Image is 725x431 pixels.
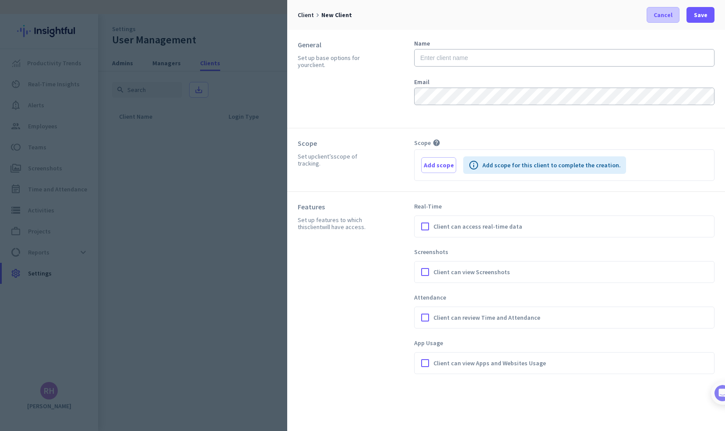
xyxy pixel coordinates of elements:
[298,40,370,49] div: General
[112,115,166,124] p: About 10 minutes
[34,211,95,228] a: Show me how
[49,94,144,103] div: [PERSON_NAME] from Insightful
[9,115,31,124] p: 4 steps
[298,11,314,19] span: client
[647,7,679,23] button: Cancel
[34,246,101,255] button: Mark as completed
[414,49,714,67] input: Enter client name
[314,11,321,19] i: keyboard_arrow_right
[12,65,163,86] div: You're just a few steps away from completing the essential app setup
[102,295,116,301] span: Help
[34,204,152,228] div: Show me how
[88,273,131,308] button: Help
[414,248,714,256] div: Screenshots
[13,295,31,301] span: Home
[44,273,88,308] button: Messages
[433,359,546,367] span: Client can view Apps and Websites Usage
[654,11,672,19] span: Cancel
[482,161,621,170] p: Add scope for this client to complete the creation.
[414,79,714,85] div: Email
[468,160,479,170] i: info
[16,149,159,163] div: 1Add employees
[31,92,45,106] img: Profile image for Tamara
[298,202,370,211] div: Features
[298,54,370,68] div: Set up base options for your .
[154,4,169,19] div: Close
[421,157,456,173] button: Add scope
[298,139,370,148] div: Scope
[414,40,714,46] div: Name
[433,313,540,322] span: Client can review Time and Attendance
[131,273,175,308] button: Tasks
[414,339,714,347] div: App Usage
[74,4,102,19] h1: Tasks
[34,167,152,204] div: It's time to add your employees! This is crucial since Insightful will start collecting their act...
[12,34,163,65] div: 🎊 Welcome to Insightful! 🎊
[433,268,510,276] span: Client can view Screenshots
[694,11,707,19] span: Save
[414,293,714,301] div: Attendance
[315,152,334,160] span: client’s
[144,295,162,301] span: Tasks
[414,202,714,210] div: Real-Time
[433,222,522,231] span: Client can access real-time data
[321,11,352,19] span: New client
[310,61,324,69] span: client
[298,216,370,230] div: Set up features to which this will have access.
[307,223,322,231] span: client
[298,153,370,167] div: Set up scope of tracking.
[414,139,431,147] span: Scope
[686,7,714,23] button: Save
[433,139,440,147] i: help
[34,152,148,161] div: Add employees
[424,161,454,170] span: Add scope
[51,295,81,301] span: Messages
